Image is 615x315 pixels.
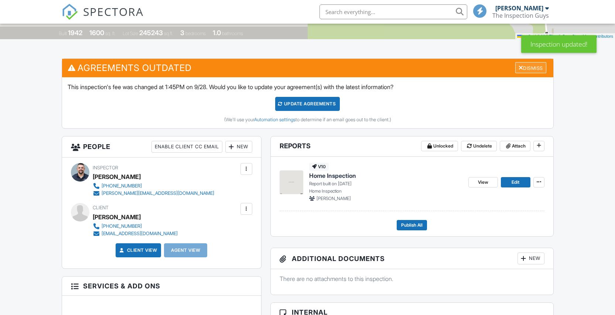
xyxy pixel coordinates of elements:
a: Client View [118,247,157,254]
img: The Best Home Inspection Software - Spectora [62,4,78,20]
p: There are no attachments to this inspection. [280,275,544,283]
a: [PHONE_NUMBER] [93,182,214,190]
h3: People [62,136,261,157]
div: Dismiss [515,62,546,74]
div: 1.0 [213,29,221,37]
input: Search everything... [320,4,467,19]
div: [PHONE_NUMBER] [102,183,142,189]
h3: Additional Documents [271,248,553,269]
div: [PERSON_NAME][EMAIL_ADDRESS][DOMAIN_NAME] [102,190,214,196]
span: Lot Size [123,31,138,36]
span: bathrooms [222,31,243,36]
div: [PERSON_NAME] [495,4,543,12]
a: SPECTORA [62,10,144,26]
div: 1600 [89,29,104,37]
div: The Inspection Guys [492,12,549,19]
a: [PHONE_NUMBER] [93,223,178,230]
div: Inspection updated! [521,35,597,53]
a: [EMAIL_ADDRESS][DOMAIN_NAME] [93,230,178,237]
span: Inspector [93,165,118,170]
span: SPECTORA [83,4,144,19]
span: Built [59,31,67,36]
div: New [225,141,252,153]
div: New [517,253,544,264]
div: This inspection's fee was changed at 1:45PM on 9/28. Would you like to update your agreement(s) w... [62,77,553,128]
span: sq.ft. [164,31,173,36]
a: [PERSON_NAME][EMAIL_ADDRESS][DOMAIN_NAME] [93,190,214,197]
span: bedrooms [185,31,206,36]
span: sq. ft. [105,31,116,36]
div: 1942 [68,29,82,37]
div: [PHONE_NUMBER] [102,223,142,229]
span: Client [93,205,109,210]
div: 245243 [139,29,163,37]
h3: Services & Add ons [62,277,261,296]
div: Enable Client CC Email [151,141,222,153]
div: Update Agreements [275,97,340,111]
div: 3 [180,29,184,37]
a: Leaflet [517,34,534,38]
div: [EMAIL_ADDRESS][DOMAIN_NAME] [102,231,178,237]
div: (We'll use your to determine if an email goes out to the client.) [68,117,548,123]
a: Automation settings [254,117,295,122]
div: [PERSON_NAME] [93,171,141,182]
h3: Agreements Outdated [62,59,553,77]
div: [PERSON_NAME] [93,211,141,223]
